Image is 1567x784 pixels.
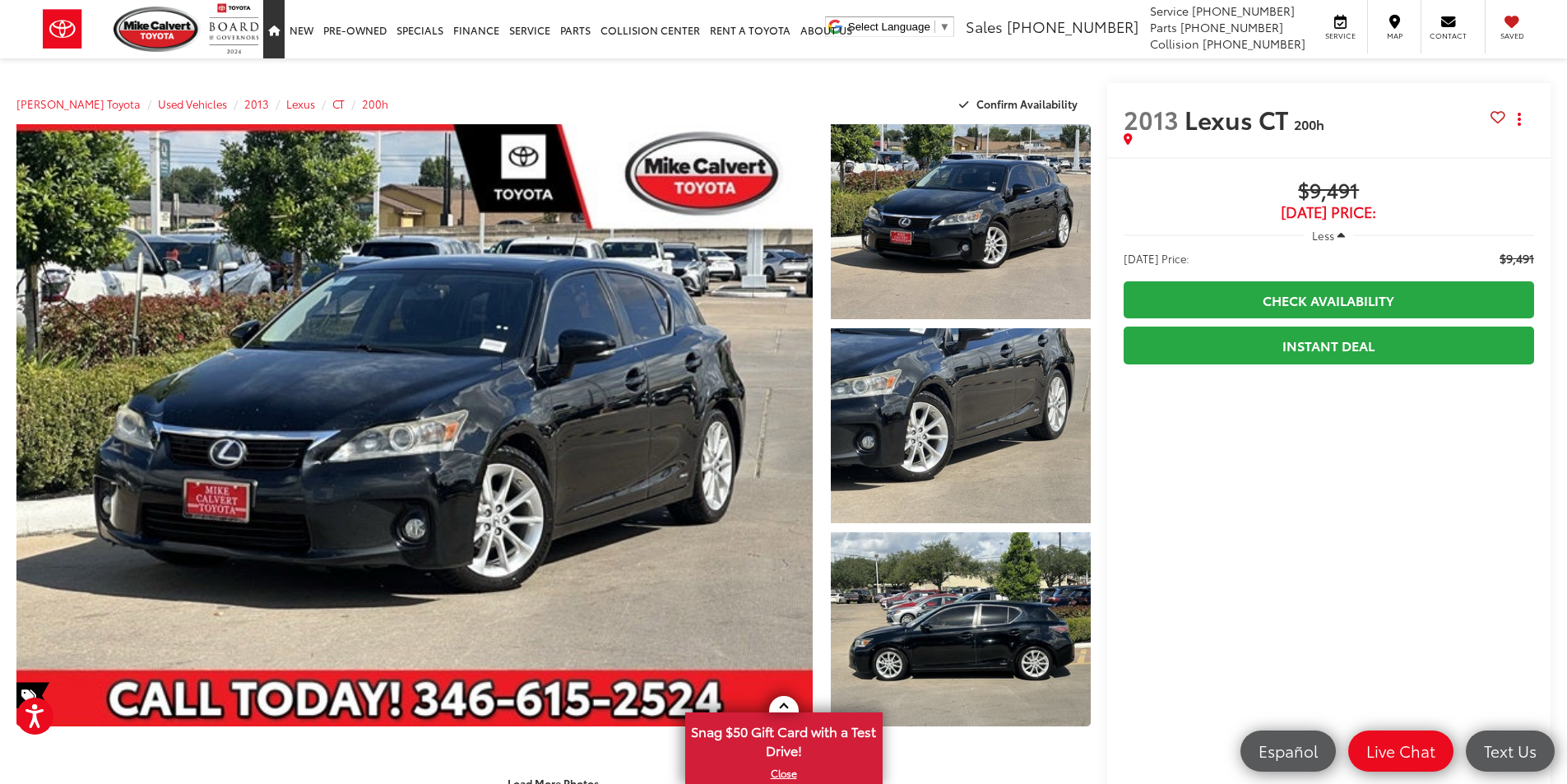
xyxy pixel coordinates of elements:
span: Snag $50 Gift Card with a Test Drive! [687,714,881,764]
a: Expand Photo 1 [831,124,1091,319]
span: ​ [934,21,935,33]
span: [PHONE_NUMBER] [1203,35,1305,52]
img: 2013 Lexus CT 200h [828,530,1092,729]
span: Lexus CT [1185,101,1294,137]
img: 2013 Lexus CT 200h [8,122,820,730]
span: Sales [966,16,1003,37]
span: Service [1322,30,1359,41]
span: Confirm Availability [976,96,1078,111]
button: Confirm Availability [950,90,1091,118]
span: Collision [1150,35,1199,52]
span: Parts [1150,19,1177,35]
span: Contact [1430,30,1467,41]
span: Special [16,682,49,708]
img: 2013 Lexus CT 200h [828,327,1092,525]
a: Used Vehicles [158,96,227,111]
a: 200h [362,96,388,111]
span: [DATE] Price: [1124,250,1189,267]
span: 200h [1294,114,1324,133]
span: [PHONE_NUMBER] [1007,16,1138,37]
span: [DATE] Price: [1124,204,1534,220]
span: $9,491 [1500,250,1534,267]
a: Live Chat [1348,731,1453,772]
span: dropdown dots [1518,113,1521,126]
a: Instant Deal [1124,327,1534,364]
a: Español [1240,731,1336,772]
button: Actions [1505,104,1534,133]
img: Mike Calvert Toyota [114,7,201,52]
span: Service [1150,2,1189,19]
a: 2013 [244,96,269,111]
span: Saved [1494,30,1530,41]
span: [PHONE_NUMBER] [1180,19,1283,35]
a: Expand Photo 0 [16,124,813,726]
span: Español [1250,740,1326,761]
a: Check Availability [1124,281,1534,318]
a: [PERSON_NAME] Toyota [16,96,141,111]
a: Expand Photo 2 [831,328,1091,523]
span: Select Language [848,21,930,33]
span: Text Us [1476,740,1545,761]
a: Select Language​ [848,21,950,33]
span: $9,491 [1124,179,1534,204]
span: [PHONE_NUMBER] [1192,2,1295,19]
span: Map [1376,30,1412,41]
button: Less [1304,220,1353,250]
a: Lexus [286,96,315,111]
span: Live Chat [1358,740,1444,761]
a: CT [332,96,345,111]
span: Less [1312,228,1334,243]
span: ▼ [939,21,950,33]
a: Expand Photo 3 [831,532,1091,727]
a: Text Us [1466,731,1555,772]
img: 2013 Lexus CT 200h [828,123,1092,321]
span: 2013 [1124,101,1179,137]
